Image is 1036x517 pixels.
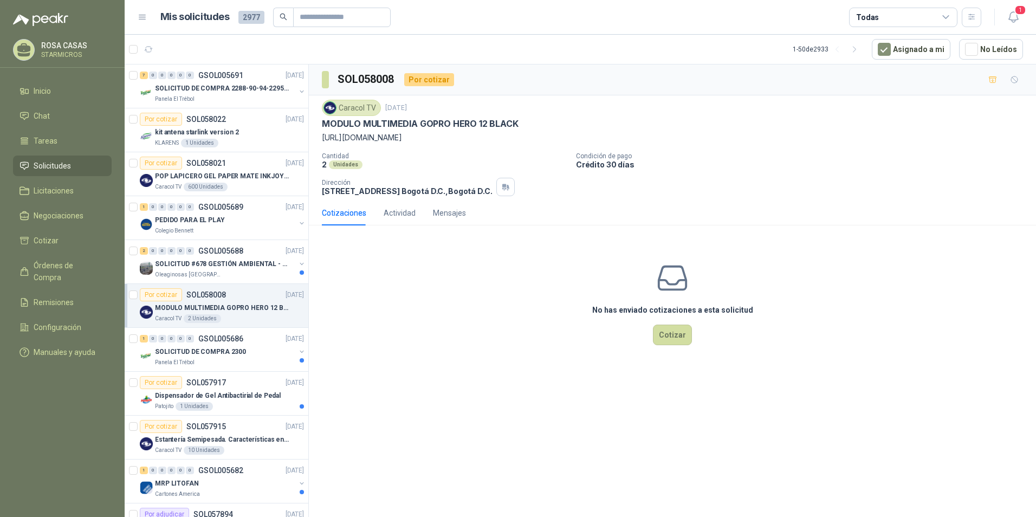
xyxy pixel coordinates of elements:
p: Dispensador de Gel Antibactirial de Pedal [155,391,281,401]
p: Panela El Trébol [155,95,195,104]
div: Mensajes [433,207,466,219]
p: Condición de pago [576,152,1032,160]
p: [URL][DOMAIN_NAME] [322,132,1023,144]
div: 0 [158,467,166,474]
p: [DATE] [286,70,304,81]
img: Company Logo [140,350,153,363]
p: GSOL005682 [198,467,243,474]
span: Cotizar [34,235,59,247]
p: [DATE] [286,378,304,388]
img: Logo peakr [13,13,68,26]
p: SOLICITUD DE COMPRA 2288-90-94-2295-96-2301-02-04 [155,83,290,94]
div: 600 Unidades [184,183,228,191]
div: 0 [149,467,157,474]
span: Remisiones [34,296,74,308]
a: Cotizar [13,230,112,251]
div: Todas [856,11,879,23]
p: STARMICROS [41,51,109,58]
img: Company Logo [140,218,153,231]
button: Cotizar [653,325,692,345]
a: Configuración [13,317,112,338]
div: 0 [177,247,185,255]
div: 1 [140,335,148,342]
p: [DATE] [286,290,304,300]
p: Panela El Trébol [155,358,195,367]
div: 0 [177,203,185,211]
span: 1 [1014,5,1026,15]
div: 1 Unidades [181,139,218,147]
div: 0 [167,247,176,255]
span: Licitaciones [34,185,74,197]
p: [STREET_ADDRESS] Bogotá D.C. , Bogotá D.C. [322,186,492,196]
p: 2 [322,160,327,169]
div: 1 [140,203,148,211]
a: Chat [13,106,112,126]
p: Oleaginosas [GEOGRAPHIC_DATA][PERSON_NAME] [155,270,223,279]
span: search [280,13,287,21]
a: Por cotizarSOL057915[DATE] Company LogoEstantería Semipesada. Características en el adjuntoCaraco... [125,416,308,460]
p: Crédito 30 días [576,160,1032,169]
div: 10 Unidades [184,446,224,455]
p: [DATE] [286,114,304,125]
div: 0 [186,203,194,211]
div: Por cotizar [140,376,182,389]
div: 2 Unidades [184,314,221,323]
div: 0 [177,467,185,474]
span: Configuración [34,321,81,333]
p: SOL058021 [186,159,226,167]
p: Patojito [155,402,173,411]
p: SOLICITUD #678 GESTIÓN AMBIENTAL - TUMACO [155,259,290,269]
p: MRP LITOFAN [155,479,199,489]
p: KLARENS [155,139,179,147]
h1: Mis solicitudes [160,9,230,25]
p: kit antena starlink version 2 [155,127,239,138]
p: SOL058008 [186,291,226,299]
a: Negociaciones [13,205,112,226]
p: Dirección [322,179,492,186]
h3: No has enviado cotizaciones a esta solicitud [592,304,753,316]
img: Company Logo [140,437,153,450]
span: Chat [34,110,50,122]
div: 7 [140,72,148,79]
p: [DATE] [286,422,304,432]
a: Licitaciones [13,180,112,201]
div: 0 [167,72,176,79]
div: 0 [177,335,185,342]
div: Actividad [384,207,416,219]
div: 0 [186,467,194,474]
p: GSOL005689 [198,203,243,211]
p: [DATE] [286,246,304,256]
p: SOL057915 [186,423,226,430]
div: 0 [167,467,176,474]
a: Por cotizarSOL058008[DATE] Company LogoMODULO MULTIMEDIA GOPRO HERO 12 BLACKCaracol TV2 Unidades [125,284,308,328]
div: Por cotizar [140,113,182,126]
div: 0 [149,72,157,79]
img: Company Logo [140,130,153,143]
div: 0 [186,247,194,255]
a: Órdenes de Compra [13,255,112,288]
p: GSOL005686 [198,335,243,342]
p: SOL057917 [186,379,226,386]
a: 2 0 0 0 0 0 GSOL005688[DATE] Company LogoSOLICITUD #678 GESTIÓN AMBIENTAL - TUMACOOleaginosas [GE... [140,244,306,279]
div: 0 [149,335,157,342]
p: [DATE] [286,466,304,476]
div: 0 [186,335,194,342]
div: 1 [140,467,148,474]
div: 0 [158,203,166,211]
span: 2977 [238,11,264,24]
p: [DATE] [385,103,407,113]
img: Company Logo [140,393,153,406]
p: Cartones America [155,490,200,499]
div: 0 [158,247,166,255]
span: Tareas [34,135,57,147]
p: GSOL005688 [198,247,243,255]
p: Caracol TV [155,314,182,323]
p: SOLICITUD DE COMPRA 2300 [155,347,246,357]
p: [DATE] [286,202,304,212]
div: 0 [177,72,185,79]
a: Manuales y ayuda [13,342,112,363]
span: Inicio [34,85,51,97]
p: Estantería Semipesada. Características en el adjunto [155,435,290,445]
p: MODULO MULTIMEDIA GOPRO HERO 12 BLACK [155,303,290,313]
p: PEDIDO PARA EL PLAY [155,215,225,225]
